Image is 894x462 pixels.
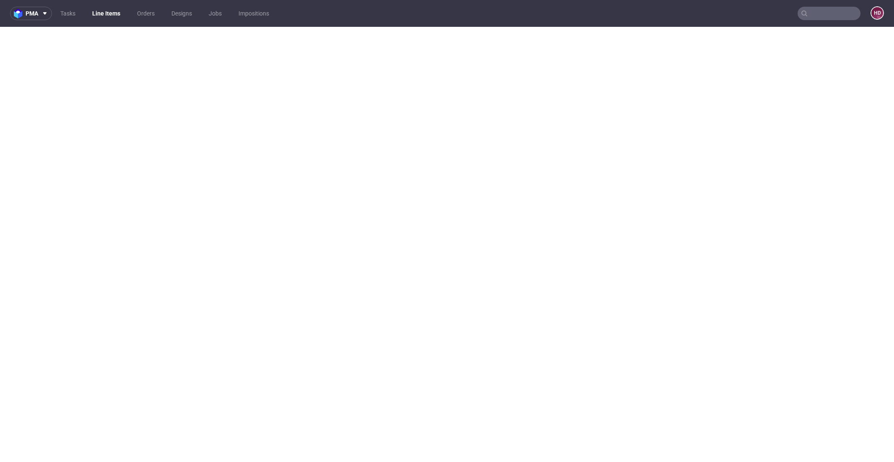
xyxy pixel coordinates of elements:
a: Tasks [55,7,80,20]
span: pma [26,10,38,16]
a: Jobs [204,7,227,20]
figcaption: HD [871,7,883,19]
a: Orders [132,7,160,20]
button: pma [10,7,52,20]
img: logo [14,9,26,18]
a: Line Items [87,7,125,20]
a: Designs [166,7,197,20]
a: Impositions [233,7,274,20]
